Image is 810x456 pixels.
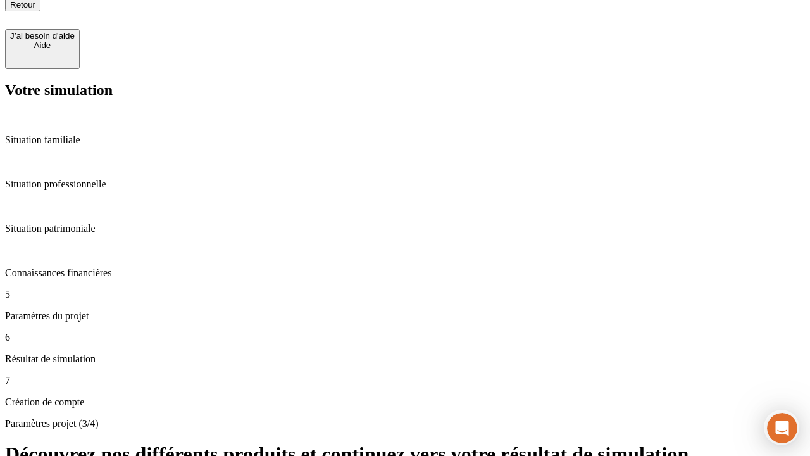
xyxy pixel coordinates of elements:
[764,410,799,445] iframe: Intercom live chat discovery launcher
[5,289,805,300] p: 5
[5,179,805,190] p: Situation professionnelle
[5,418,805,429] p: Paramètres projet (3/4)
[5,375,805,386] p: 7
[5,82,805,99] h2: Votre simulation
[5,29,80,69] button: J’ai besoin d'aideAide
[5,134,805,146] p: Situation familiale
[5,353,805,365] p: Résultat de simulation
[5,223,805,234] p: Situation patrimoniale
[5,310,805,322] p: Paramètres du projet
[5,396,805,408] p: Création de compte
[10,31,75,41] div: J’ai besoin d'aide
[5,267,805,279] p: Connaissances financières
[5,332,805,343] p: 6
[10,41,75,50] div: Aide
[767,413,797,443] iframe: Intercom live chat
